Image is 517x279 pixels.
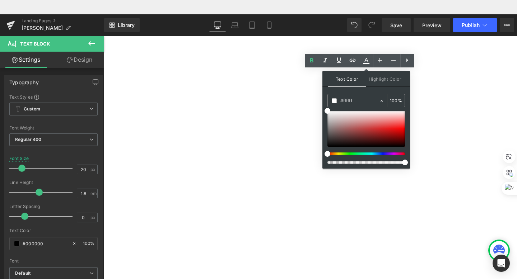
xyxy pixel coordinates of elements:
span: em [90,191,97,196]
div: Font Size [9,156,29,161]
span: Preview [422,22,442,29]
button: Publish [453,18,497,32]
div: Font [9,259,98,264]
a: Design [53,52,106,68]
b: Regular 400 [15,137,42,142]
div: Letter Spacing [9,204,98,209]
a: Laptop [226,18,243,32]
div: % [387,94,405,107]
span: Publish [462,22,480,28]
span: [PERSON_NAME] [22,25,63,31]
div: Font Weight [9,126,98,131]
span: Text Color [328,71,366,87]
a: Landing Pages [22,18,104,24]
div: % [80,237,97,250]
span: Highlight Color [366,71,404,86]
span: Library [118,22,135,28]
input: Color [340,97,379,105]
button: More [500,18,514,32]
a: Mobile [261,18,278,32]
b: Custom [24,106,40,112]
div: Text Styles [9,94,98,100]
input: Color [23,240,69,247]
button: Undo [347,18,362,32]
div: Open Intercom Messenger [493,255,510,272]
span: px [90,215,97,220]
div: Text Color [9,228,98,233]
a: Preview [414,18,450,32]
span: Text Block [20,41,50,47]
a: New Library [104,18,140,32]
div: Typography [9,75,39,85]
div: Line Height [9,180,98,185]
a: Tablet [243,18,261,32]
button: Redo [364,18,379,32]
span: Save [390,22,402,29]
i: Default [15,270,31,276]
a: Desktop [209,18,226,32]
span: px [90,167,97,172]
